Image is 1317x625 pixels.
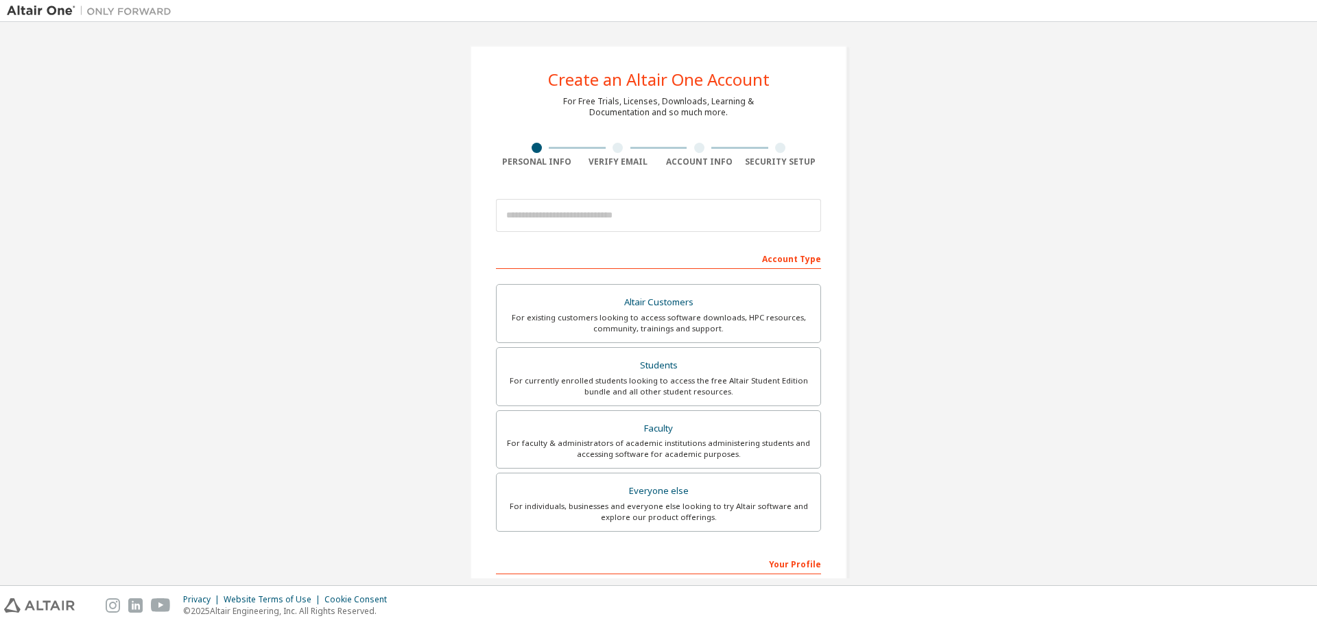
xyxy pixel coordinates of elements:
img: Altair One [7,4,178,18]
div: Security Setup [740,156,822,167]
div: Altair Customers [505,293,812,312]
div: Everyone else [505,482,812,501]
div: Students [505,356,812,375]
div: Create an Altair One Account [548,71,770,88]
div: Cookie Consent [324,594,395,605]
div: For individuals, businesses and everyone else looking to try Altair software and explore our prod... [505,501,812,523]
div: For existing customers looking to access software downloads, HPC resources, community, trainings ... [505,312,812,334]
img: youtube.svg [151,598,171,613]
img: linkedin.svg [128,598,143,613]
div: Website Terms of Use [224,594,324,605]
p: © 2025 Altair Engineering, Inc. All Rights Reserved. [183,605,395,617]
div: Account Info [658,156,740,167]
div: For faculty & administrators of academic institutions administering students and accessing softwa... [505,438,812,460]
div: Personal Info [496,156,578,167]
div: For Free Trials, Licenses, Downloads, Learning & Documentation and so much more. [563,96,754,118]
div: Privacy [183,594,224,605]
div: Verify Email [578,156,659,167]
div: Account Type [496,247,821,269]
div: For currently enrolled students looking to access the free Altair Student Edition bundle and all ... [505,375,812,397]
img: instagram.svg [106,598,120,613]
div: Your Profile [496,552,821,574]
div: Faculty [505,419,812,438]
img: altair_logo.svg [4,598,75,613]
